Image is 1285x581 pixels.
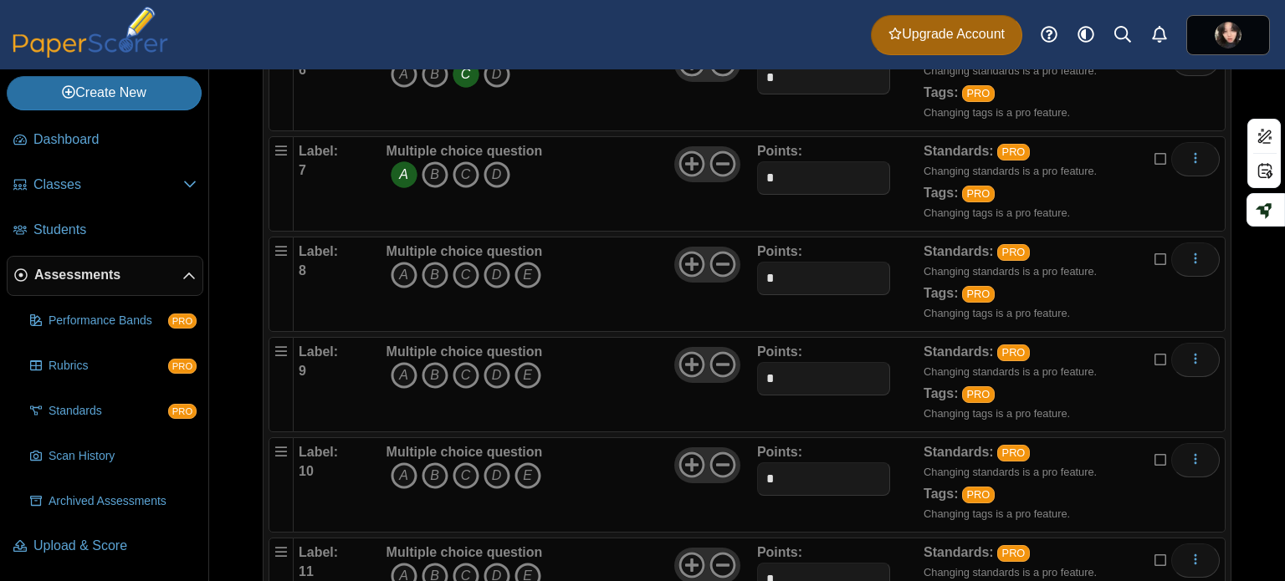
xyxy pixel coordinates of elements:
[757,445,802,459] b: Points:
[1171,543,1220,577] button: More options
[33,130,197,149] span: Dashboard
[757,244,802,258] b: Points:
[391,161,417,188] i: A
[962,487,995,503] a: PRO
[33,221,197,239] span: Students
[924,206,1070,219] small: Changing tags is a pro feature.
[757,545,802,559] b: Points:
[391,262,417,288] i: A
[924,165,1097,177] small: Changing standards is a pro feature.
[299,445,338,459] b: Label:
[49,358,168,375] span: Rubrics
[23,346,203,386] a: Rubrics PRO
[924,566,1097,578] small: Changing standards is a pro feature.
[515,362,541,389] i: E
[299,63,306,77] b: 6
[168,359,197,374] span: PRO
[7,527,203,567] a: Upload & Score
[422,362,448,389] i: B
[7,120,203,161] a: Dashboard
[924,365,1097,378] small: Changing standards is a pro feature.
[997,344,1030,361] a: PRO
[997,244,1030,261] a: PRO
[484,362,510,389] i: D
[299,263,306,278] b: 8
[1171,343,1220,376] button: More options
[269,337,294,432] div: Drag handle
[299,364,306,378] b: 9
[391,61,417,88] i: A
[484,61,510,88] i: D
[962,286,995,303] a: PRO
[23,391,203,431] a: Standards PRO
[299,144,338,158] b: Label:
[269,136,294,232] div: Drag handle
[924,265,1097,278] small: Changing standards is a pro feature.
[924,386,958,400] b: Tags:
[888,25,1005,43] span: Upgrade Account
[924,445,994,459] b: Standards:
[997,545,1030,562] a: PRO
[33,176,183,194] span: Classes
[33,537,197,555] span: Upload & Score
[484,262,510,288] i: D
[924,344,994,359] b: Standards:
[924,144,994,158] b: Standards:
[387,545,543,559] b: Multiple choice question
[1141,17,1178,54] a: Alerts
[962,186,995,202] a: PRO
[387,344,543,359] b: Multiple choice question
[453,462,479,489] i: C
[299,464,314,478] b: 10
[387,244,543,258] b: Multiple choice question
[997,445,1030,461] a: PRO
[49,403,168,420] span: Standards
[23,301,203,341] a: Performance Bands PRO
[453,161,479,188] i: C
[453,262,479,288] i: C
[997,144,1030,161] a: PRO
[1171,242,1220,276] button: More options
[924,407,1070,420] small: Changing tags is a pro feature.
[34,266,182,284] span: Assessments
[924,244,994,258] b: Standards:
[168,404,197,419] span: PRO
[422,61,448,88] i: B
[7,211,203,251] a: Students
[49,448,197,465] span: Scan History
[391,462,417,489] i: A
[1215,22,1241,48] span: Fart Face
[422,262,448,288] i: B
[924,106,1070,119] small: Changing tags is a pro feature.
[299,545,338,559] b: Label:
[23,482,203,522] a: Archived Assessments
[924,545,994,559] b: Standards:
[7,76,202,110] a: Create New
[515,262,541,288] i: E
[484,161,510,188] i: D
[269,36,294,131] div: Drag handle
[757,344,802,359] b: Points:
[299,344,338,359] b: Label:
[422,161,448,188] i: B
[1171,142,1220,176] button: More options
[269,437,294,533] div: Drag handle
[422,462,448,489] i: B
[962,386,995,403] a: PRO
[962,85,995,102] a: PRO
[924,64,1097,77] small: Changing standards is a pro feature.
[871,15,1022,55] a: Upgrade Account
[1171,443,1220,477] button: More options
[7,7,174,58] img: PaperScorer
[515,462,541,489] i: E
[484,462,510,489] i: D
[757,144,802,158] b: Points:
[924,85,958,99] b: Tags:
[924,286,958,300] b: Tags:
[49,313,168,329] span: Performance Bands
[391,362,417,389] i: A
[387,144,543,158] b: Multiple choice question
[299,244,338,258] b: Label:
[387,445,543,459] b: Multiple choice question
[924,307,1070,319] small: Changing tags is a pro feature.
